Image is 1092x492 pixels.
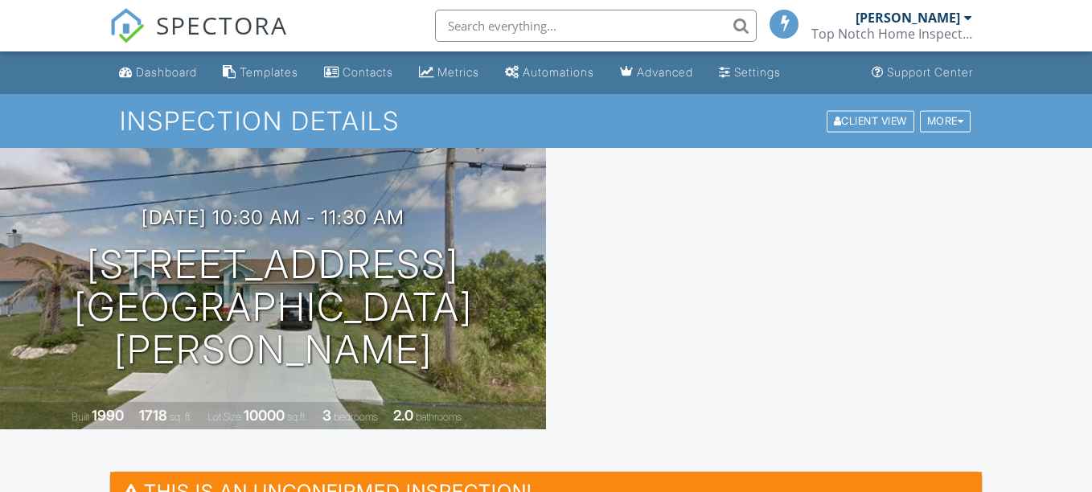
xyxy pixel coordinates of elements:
div: Metrics [437,65,479,79]
span: bedrooms [334,411,378,423]
div: 2.0 [393,407,413,424]
a: Dashboard [113,58,203,88]
div: Support Center [887,65,973,79]
input: Search everything... [435,10,757,42]
a: Support Center [865,58,979,88]
div: Contacts [343,65,393,79]
div: Advanced [637,65,693,79]
span: Built [72,411,89,423]
div: Settings [734,65,781,79]
span: bathrooms [416,411,462,423]
div: 1718 [139,407,167,424]
a: Metrics [413,58,486,88]
div: Top Notch Home Inspection Services [811,26,972,42]
div: 3 [322,407,331,424]
span: SPECTORA [156,8,288,42]
h1: [STREET_ADDRESS] [GEOGRAPHIC_DATA][PERSON_NAME] [26,244,520,371]
h3: [DATE] 10:30 am - 11:30 am [142,207,404,228]
a: Client View [825,114,918,126]
span: sq. ft. [170,411,192,423]
div: Automations [523,65,594,79]
h1: Inspection Details [120,107,973,135]
div: [PERSON_NAME] [856,10,960,26]
img: The Best Home Inspection Software - Spectora [109,8,145,43]
div: Templates [240,65,298,79]
a: Templates [216,58,305,88]
div: More [920,110,971,132]
a: Automations (Basic) [499,58,601,88]
div: 1990 [92,407,124,424]
a: Settings [712,58,787,88]
a: Advanced [614,58,700,88]
span: sq.ft. [287,411,307,423]
div: Client View [827,110,914,132]
div: 10000 [244,407,285,424]
div: Dashboard [136,65,197,79]
a: Contacts [318,58,400,88]
span: Lot Size [207,411,241,423]
a: SPECTORA [109,22,288,55]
